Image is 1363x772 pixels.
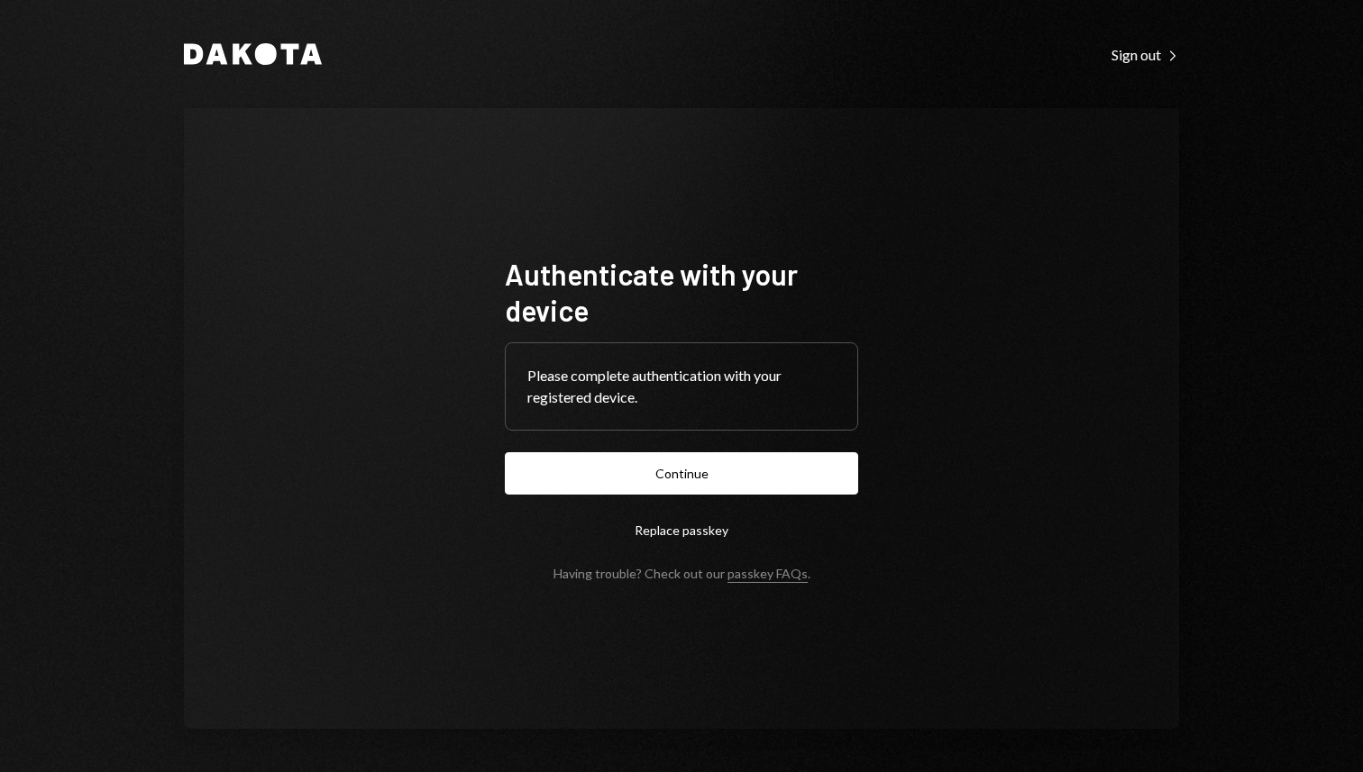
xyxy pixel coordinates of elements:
[505,256,858,328] h1: Authenticate with your device
[1111,46,1179,64] div: Sign out
[527,365,836,408] div: Please complete authentication with your registered device.
[553,566,810,581] div: Having trouble? Check out our .
[727,566,808,583] a: passkey FAQs
[505,452,858,495] button: Continue
[1111,44,1179,64] a: Sign out
[505,509,858,551] button: Replace passkey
